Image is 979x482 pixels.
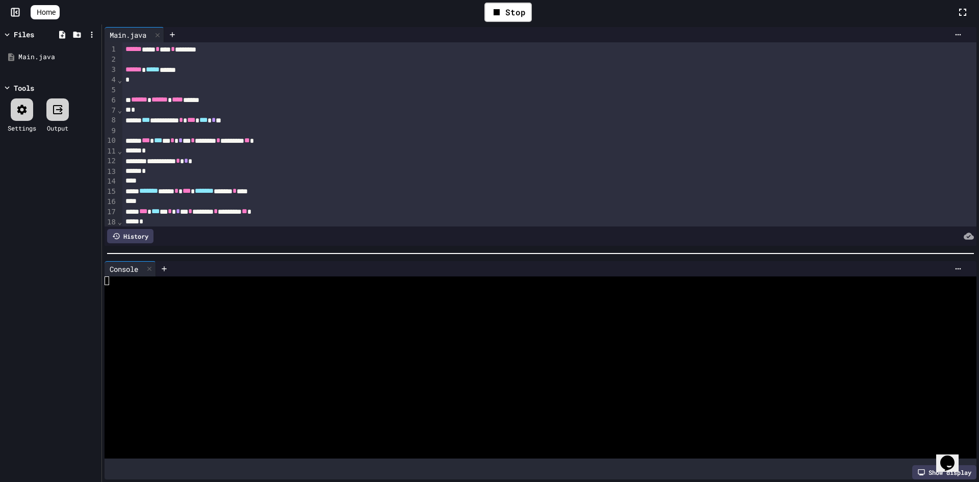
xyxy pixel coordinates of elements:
div: 8 [105,115,117,125]
div: 12 [105,156,117,166]
span: Fold line [117,76,122,84]
div: History [107,229,153,243]
div: 16 [105,197,117,207]
div: 1 [105,44,117,55]
iframe: chat widget [936,441,969,472]
span: Home [37,7,56,17]
span: Fold line [117,218,122,226]
div: Main.java [105,27,164,42]
div: 5 [105,85,117,95]
span: Fold line [117,106,122,114]
div: 2 [105,55,117,65]
div: 17 [105,207,117,217]
div: Console [105,264,143,274]
div: Settings [8,123,36,133]
div: 13 [105,167,117,177]
div: 3 [105,65,117,75]
div: 15 [105,187,117,197]
div: Files [14,29,34,40]
div: Output [47,123,68,133]
span: Fold line [117,147,122,155]
div: 7 [105,106,117,116]
div: Main.java [105,30,151,40]
div: Show display [912,465,976,479]
div: Console [105,261,156,276]
div: 6 [105,95,117,106]
a: Home [31,5,60,19]
div: 10 [105,136,117,146]
div: 11 [105,146,117,157]
div: 18 [105,217,117,227]
div: Main.java [18,52,98,62]
div: Stop [484,3,532,22]
div: 4 [105,75,117,85]
div: Tools [14,83,34,93]
div: 9 [105,126,117,136]
div: 14 [105,176,117,187]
